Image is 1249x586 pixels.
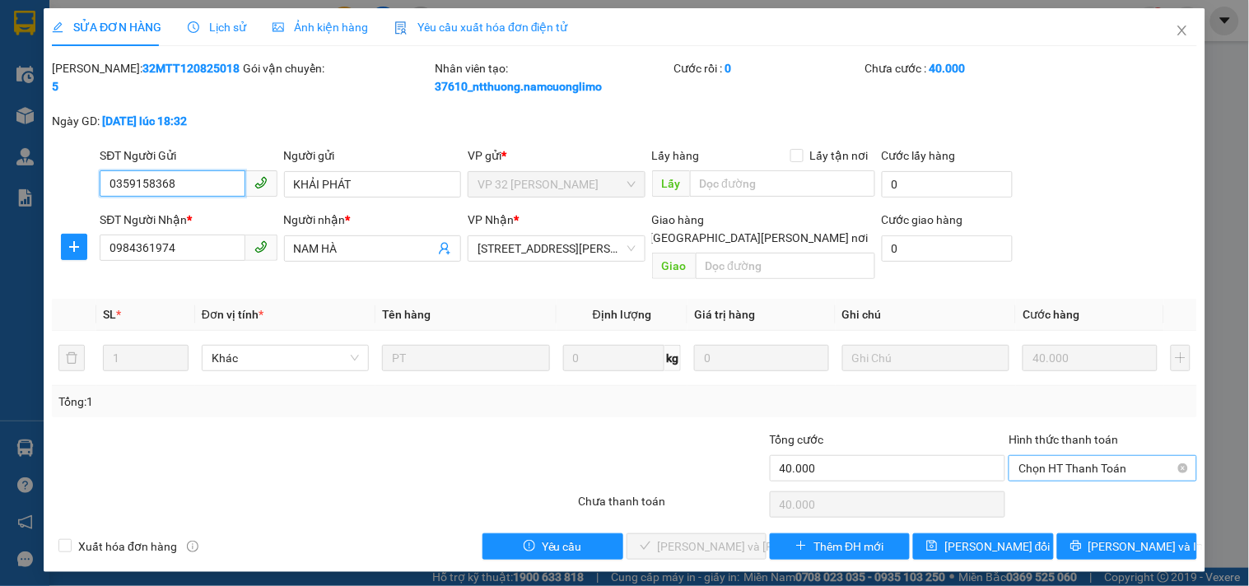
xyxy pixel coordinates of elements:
[438,242,451,255] span: user-add
[770,533,910,560] button: plusThêm ĐH mới
[100,211,277,229] div: SĐT Người Nhận
[882,213,963,226] label: Cước giao hàng
[52,59,240,95] div: [PERSON_NAME]:
[882,235,1014,262] input: Cước giao hàng
[865,59,1053,77] div: Chưa cước :
[795,540,807,553] span: plus
[468,213,514,226] span: VP Nhận
[382,308,431,321] span: Tên hàng
[254,176,268,189] span: phone
[913,533,1053,560] button: save[PERSON_NAME] đổi
[644,229,875,247] span: [GEOGRAPHIC_DATA][PERSON_NAME] nơi
[1009,433,1118,446] label: Hình thức thanh toán
[394,21,568,34] span: Yêu cầu xuất hóa đơn điện tử
[394,21,408,35] img: icon
[882,149,956,162] label: Cước lấy hàng
[1176,24,1189,37] span: close
[284,146,461,165] div: Người gửi
[52,112,240,130] div: Ngày GD:
[627,533,767,560] button: check[PERSON_NAME] và [PERSON_NAME] hàng
[478,172,635,197] span: VP 32 Mạc Thái Tổ
[188,21,246,34] span: Lịch sử
[1171,345,1191,371] button: plus
[696,253,875,279] input: Dọc đường
[1070,540,1082,553] span: printer
[1178,463,1188,473] span: close-circle
[664,345,681,371] span: kg
[478,236,635,261] span: 142 Hai Bà Trưng
[188,21,199,33] span: clock-circle
[804,146,875,165] span: Lấy tận nơi
[212,346,359,370] span: Khác
[187,541,198,552] span: info-circle
[273,21,284,33] span: picture
[842,345,1009,371] input: Ghi Chú
[593,308,651,321] span: Định lượng
[254,240,268,253] span: phone
[102,114,187,128] b: [DATE] lúc 18:32
[944,537,1051,556] span: [PERSON_NAME] đổi
[770,433,824,446] span: Tổng cước
[273,21,368,34] span: Ảnh kiện hàng
[926,540,938,553] span: save
[690,170,875,197] input: Dọc đường
[542,537,582,556] span: Yêu cầu
[58,393,483,411] div: Tổng: 1
[61,234,87,260] button: plus
[103,308,116,321] span: SL
[674,59,862,77] div: Cước rồi :
[58,345,85,371] button: delete
[1023,345,1158,371] input: 0
[62,240,86,253] span: plus
[435,59,671,95] div: Nhân viên tạo:
[72,537,184,556] span: Xuất hóa đơn hàng
[1088,537,1204,556] span: [PERSON_NAME] và In
[694,308,755,321] span: Giá trị hàng
[52,62,240,93] b: 32MTT1208250185
[813,537,883,556] span: Thêm ĐH mới
[652,253,696,279] span: Giao
[930,62,966,75] b: 40.000
[652,213,705,226] span: Giao hàng
[100,146,277,165] div: SĐT Người Gửi
[725,62,732,75] b: 0
[52,21,63,33] span: edit
[435,80,602,93] b: 37610_ntthuong.namcuonglimo
[1018,456,1186,481] span: Chọn HT Thanh Toán
[202,308,263,321] span: Đơn vị tính
[694,345,829,371] input: 0
[652,170,690,197] span: Lấy
[244,59,431,77] div: Gói vận chuyển:
[52,21,161,34] span: SỬA ĐƠN HÀNG
[524,540,535,553] span: exclamation-circle
[1023,308,1079,321] span: Cước hàng
[1057,533,1197,560] button: printer[PERSON_NAME] và In
[652,149,700,162] span: Lấy hàng
[576,492,767,521] div: Chưa thanh toán
[468,146,645,165] div: VP gửi
[284,211,461,229] div: Người nhận
[382,345,549,371] input: VD: Bàn, Ghế
[882,171,1014,198] input: Cước lấy hàng
[482,533,622,560] button: exclamation-circleYêu cầu
[1159,8,1205,54] button: Close
[836,299,1016,331] th: Ghi chú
